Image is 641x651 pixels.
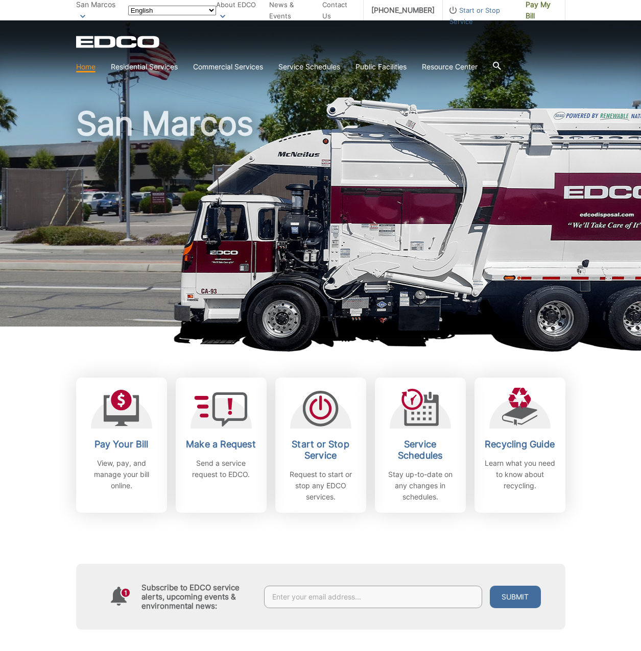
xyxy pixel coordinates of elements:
[76,378,167,513] a: Pay Your Bill View, pay, and manage your bill online.
[84,458,159,491] p: View, pay, and manage your bill online.
[183,458,259,480] p: Send a service request to EDCO.
[264,586,482,608] input: Enter your email address...
[482,439,558,450] h2: Recycling Guide
[482,458,558,491] p: Learn what you need to know about recycling.
[383,469,458,503] p: Stay up-to-date on any changes in schedules.
[422,61,478,72] a: Resource Center
[76,61,96,72] a: Home
[76,36,161,48] a: EDCD logo. Return to the homepage.
[283,469,359,503] p: Request to start or stop any EDCO services.
[490,586,541,608] button: Submit
[128,6,216,15] select: Select a language
[193,61,263,72] a: Commercial Services
[355,61,407,72] a: Public Facilities
[383,439,458,461] h2: Service Schedules
[76,107,565,331] h1: San Marcos
[283,439,359,461] h2: Start or Stop Service
[176,378,267,513] a: Make a Request Send a service request to EDCO.
[183,439,259,450] h2: Make a Request
[111,61,178,72] a: Residential Services
[84,439,159,450] h2: Pay Your Bill
[375,378,466,513] a: Service Schedules Stay up-to-date on any changes in schedules.
[278,61,340,72] a: Service Schedules
[141,583,254,611] h4: Subscribe to EDCO service alerts, upcoming events & environmental news:
[474,378,565,513] a: Recycling Guide Learn what you need to know about recycling.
